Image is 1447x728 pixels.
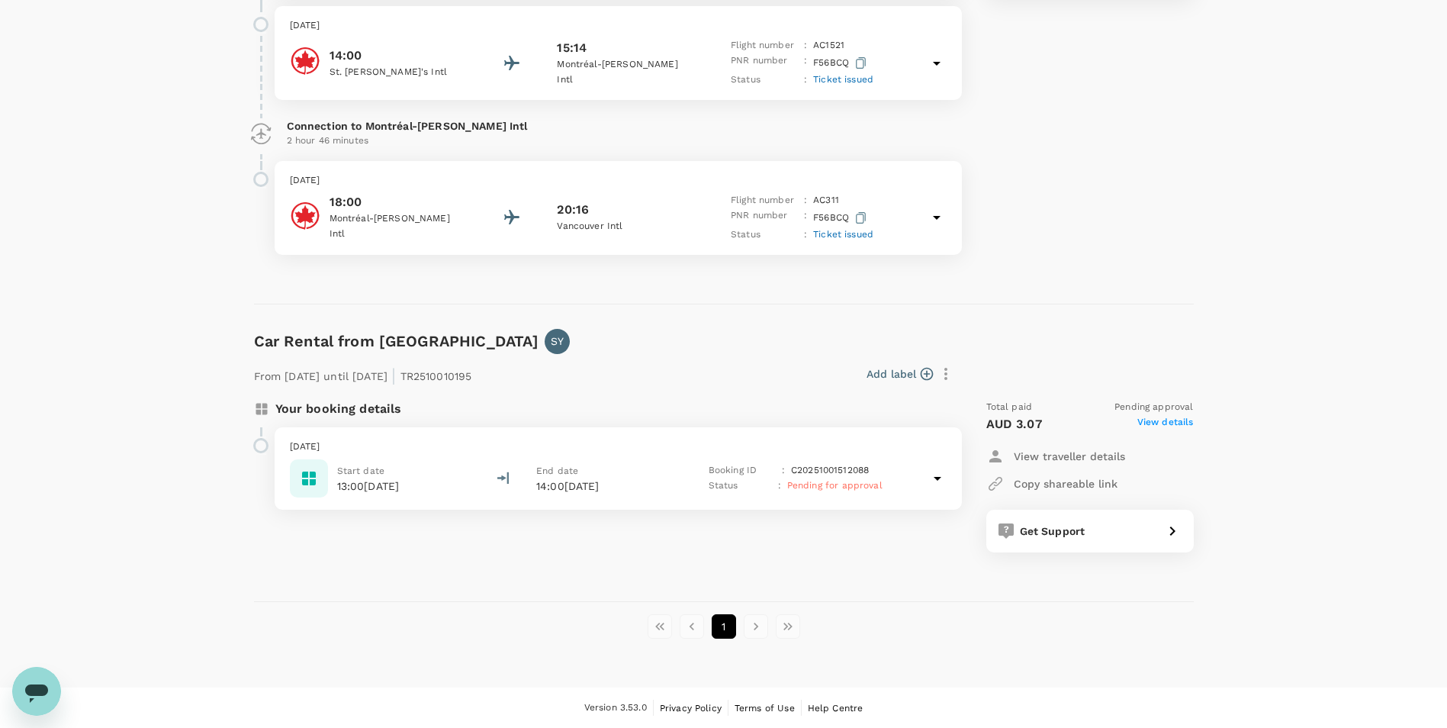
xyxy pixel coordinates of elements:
[287,118,950,134] p: Connection to Montréal-[PERSON_NAME] Intl
[254,329,539,353] h6: Car Rental from [GEOGRAPHIC_DATA]
[735,703,795,714] span: Terms of Use
[290,173,947,188] p: [DATE]
[330,211,467,242] p: Montréal-[PERSON_NAME] Intl
[986,443,1125,470] button: View traveller details
[536,465,578,476] span: End date
[290,46,320,76] img: Air Canada
[731,227,798,243] p: Status
[813,38,844,53] p: AC 1521
[330,193,467,211] p: 18:00
[12,667,61,716] iframe: Button to launch messaging window
[1137,415,1194,433] span: View details
[731,193,798,208] p: Flight number
[731,53,798,72] p: PNR number
[1020,525,1085,537] span: Get Support
[804,72,807,88] p: :
[290,440,947,455] p: [DATE]
[804,193,807,208] p: :
[330,65,467,80] p: St. [PERSON_NAME]'s Intl
[1014,476,1117,491] p: Copy shareable link
[787,480,883,491] span: Pending for approval
[813,74,873,85] span: Ticket issued
[557,201,589,219] p: 20:16
[735,700,795,717] a: Terms of Use
[290,201,320,231] img: Air Canada
[557,39,587,57] p: 15:14
[808,703,863,714] span: Help Centre
[867,366,933,382] button: Add label
[808,700,863,717] a: Help Centre
[804,53,807,72] p: :
[731,72,798,88] p: Status
[804,208,807,227] p: :
[254,360,472,388] p: From [DATE] until [DATE] TR2510010195
[709,478,772,494] p: Status
[644,614,804,639] nav: pagination navigation
[804,227,807,243] p: :
[804,38,807,53] p: :
[709,463,776,478] p: Booking ID
[731,38,798,53] p: Flight number
[986,400,1033,415] span: Total paid
[731,208,798,227] p: PNR number
[778,478,781,494] p: :
[813,208,870,227] p: F56BCQ
[813,53,870,72] p: F56BCQ
[986,470,1117,498] button: Copy shareable link
[391,365,396,386] span: |
[551,333,564,349] p: SY
[275,400,402,418] p: Your booking details
[557,57,694,88] p: Montréal-[PERSON_NAME] Intl
[986,415,1042,433] p: AUD 3.07
[791,463,869,478] p: C20251001512088
[337,465,385,476] span: Start date
[660,703,722,714] span: Privacy Policy
[813,229,873,240] span: Ticket issued
[287,134,950,149] p: 2 hour 46 minutes
[557,219,694,234] p: Vancouver Intl
[660,700,722,717] a: Privacy Policy
[1114,400,1193,415] span: Pending approval
[813,193,839,208] p: AC 311
[536,478,681,494] p: 14:00[DATE]
[330,47,467,65] p: 14:00
[712,614,736,639] button: page 1
[337,478,400,494] p: 13:00[DATE]
[782,463,785,478] p: :
[1014,449,1125,464] p: View traveller details
[584,701,647,716] span: Version 3.53.0
[290,18,947,34] p: [DATE]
